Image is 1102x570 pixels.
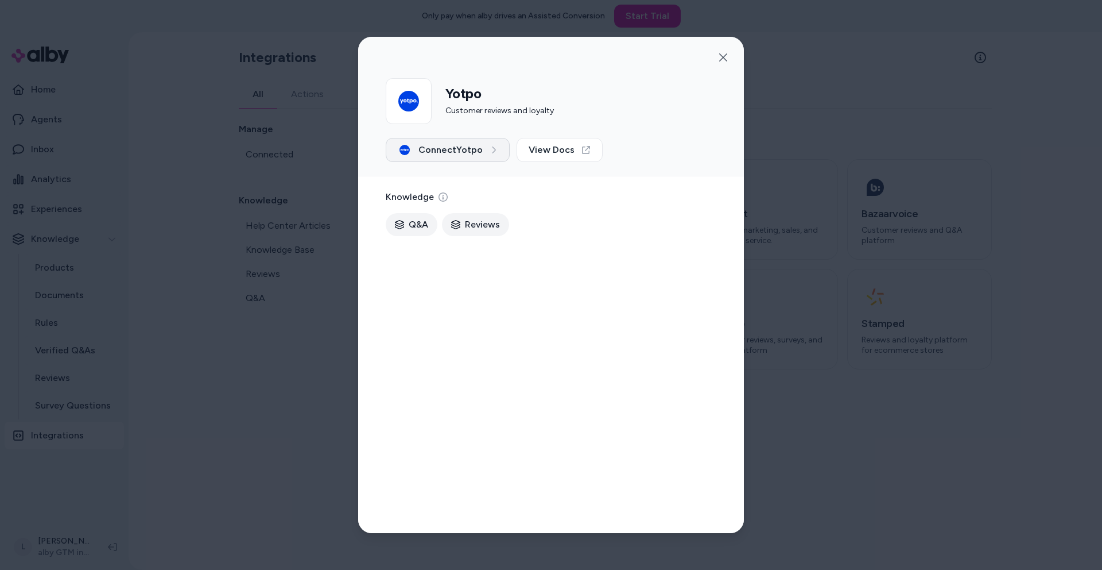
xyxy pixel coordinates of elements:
[445,105,554,118] p: Customer reviews and loyalty
[386,138,510,162] button: ConnectYotpo
[465,218,500,232] span: Reviews
[386,190,448,204] p: Knowledge
[445,85,554,102] h2: Yotpo
[529,143,575,157] span: View Docs
[418,143,483,157] span: Connect Yotpo
[517,138,603,162] a: View Docs
[409,218,428,232] span: Q&A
